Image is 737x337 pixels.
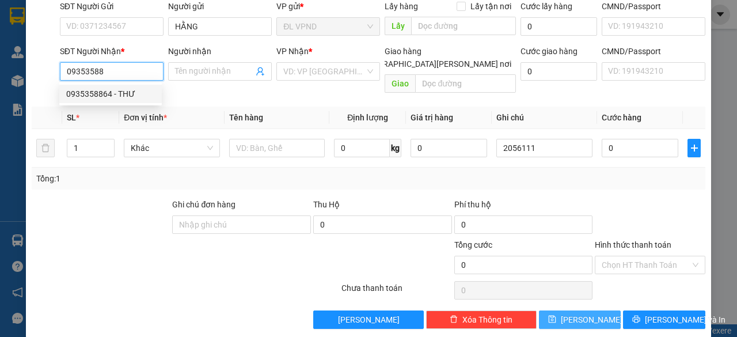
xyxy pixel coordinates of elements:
[59,85,162,103] div: 0935358864 - THƯ
[539,311,621,329] button: save[PERSON_NAME]
[450,315,458,324] span: delete
[595,240,671,249] label: Hình thức thanh toán
[66,88,155,100] div: 0935358864 - THƯ
[385,17,411,35] span: Lấy
[60,45,164,58] div: SĐT Người Nhận
[385,2,418,11] span: Lấy hàng
[229,113,263,122] span: Tên hàng
[340,282,453,302] div: Chưa thanh toán
[415,74,515,93] input: Dọc đường
[411,139,487,157] input: 0
[131,139,213,157] span: Khác
[385,74,415,93] span: Giao
[548,315,556,324] span: save
[521,2,572,11] label: Cước lấy hàng
[276,47,309,56] span: VP Nhận
[454,240,492,249] span: Tổng cước
[168,45,272,58] div: Người nhận
[338,313,400,326] span: [PERSON_NAME]
[172,215,311,234] input: Ghi chú đơn hàng
[354,58,516,70] span: [GEOGRAPHIC_DATA][PERSON_NAME] nơi
[67,113,76,122] span: SL
[623,311,705,329] button: printer[PERSON_NAME] và In
[462,313,512,326] span: Xóa Thông tin
[390,139,401,157] span: kg
[36,139,55,157] button: delete
[385,47,421,56] span: Giao hàng
[426,311,537,329] button: deleteXóa Thông tin
[561,313,622,326] span: [PERSON_NAME]
[283,18,373,35] span: ĐL VPND
[411,113,453,122] span: Giá trị hàng
[492,107,597,129] th: Ghi chú
[602,45,705,58] div: CMND/Passport
[632,315,640,324] span: printer
[256,67,265,76] span: user-add
[124,113,167,122] span: Đơn vị tính
[411,17,515,35] input: Dọc đường
[645,313,725,326] span: [PERSON_NAME] và In
[687,139,701,157] button: plus
[313,200,340,209] span: Thu Hộ
[521,47,578,56] label: Cước giao hàng
[229,139,325,157] input: VD: Bàn, Ghế
[347,113,388,122] span: Định lượng
[36,172,286,185] div: Tổng: 1
[602,113,641,122] span: Cước hàng
[172,200,235,209] label: Ghi chú đơn hàng
[313,311,424,329] button: [PERSON_NAME]
[496,139,592,157] input: Ghi Chú
[521,17,597,36] input: Cước lấy hàng
[454,198,593,215] div: Phí thu hộ
[688,143,700,153] span: plus
[521,62,597,81] input: Cước giao hàng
